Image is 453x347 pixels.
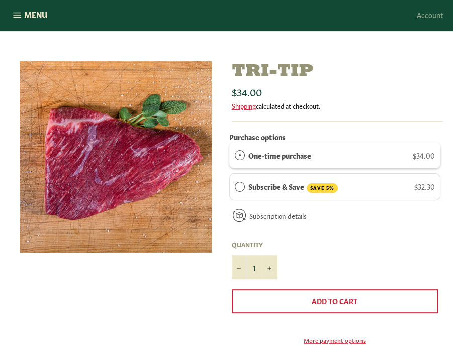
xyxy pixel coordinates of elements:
label: One-time purchase [248,150,311,161]
span: $34.00 [232,84,262,98]
button: Increase item quantity by one [262,255,277,279]
label: Subscribe & Save [248,181,338,193]
span: Menu [24,9,47,20]
button: Reduce item quantity by one [232,255,247,279]
img: Tri-Tip [20,61,212,253]
div: Subscribe & Save [235,181,245,192]
a: Shipping [232,101,256,110]
label: Purchase options [229,132,286,142]
label: Quantity [232,240,277,249]
div: calculated at checkout. [232,101,443,110]
span: $32.30 [414,181,435,191]
a: Subscription details [249,211,307,220]
h1: Tri-Tip [232,61,443,83]
div: One-time purchase [235,150,245,161]
button: Add to Cart [232,289,438,313]
a: More payment options [232,336,438,344]
span: SAVE 5% [307,183,338,193]
span: $34.00 [413,150,435,160]
span: Add to Cart [312,296,357,306]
